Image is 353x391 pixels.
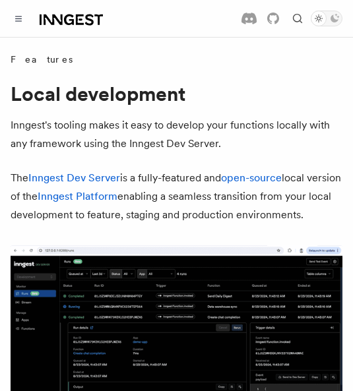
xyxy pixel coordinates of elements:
[11,169,342,224] p: The is a fully-featured and local version of the enabling a seamless transition from your local d...
[11,53,73,66] span: Features
[11,116,342,153] p: Inngest's tooling makes it easy to develop your functions locally with any framework using the In...
[221,171,282,184] a: open-source
[38,190,117,202] a: Inngest Platform
[11,11,26,26] button: Toggle navigation
[11,82,342,105] h1: Local development
[290,11,305,26] button: Find something...
[311,11,342,26] button: Toggle dark mode
[28,171,120,184] a: Inngest Dev Server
